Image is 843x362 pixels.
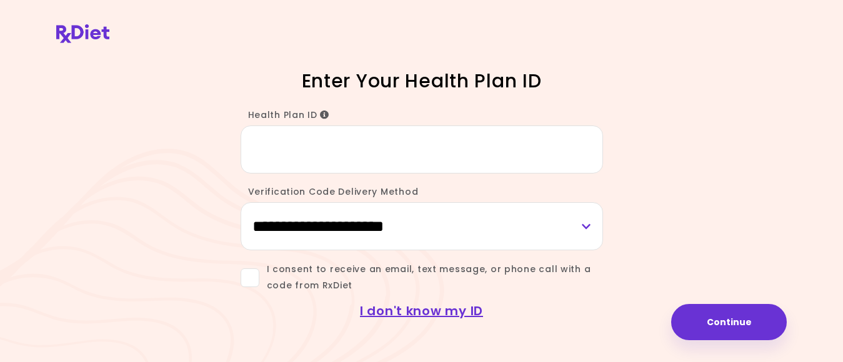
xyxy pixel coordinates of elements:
label: Verification Code Delivery Method [241,185,419,198]
i: Info [320,110,329,119]
span: I consent to receive an email, text message, or phone call with a code from RxDiet [259,262,603,293]
span: Health Plan ID [248,109,330,121]
button: Continue [671,304,787,340]
img: RxDiet [56,24,109,43]
a: I don't know my ID [360,302,483,320]
h1: Enter Your Health Plan ID [203,69,641,93]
